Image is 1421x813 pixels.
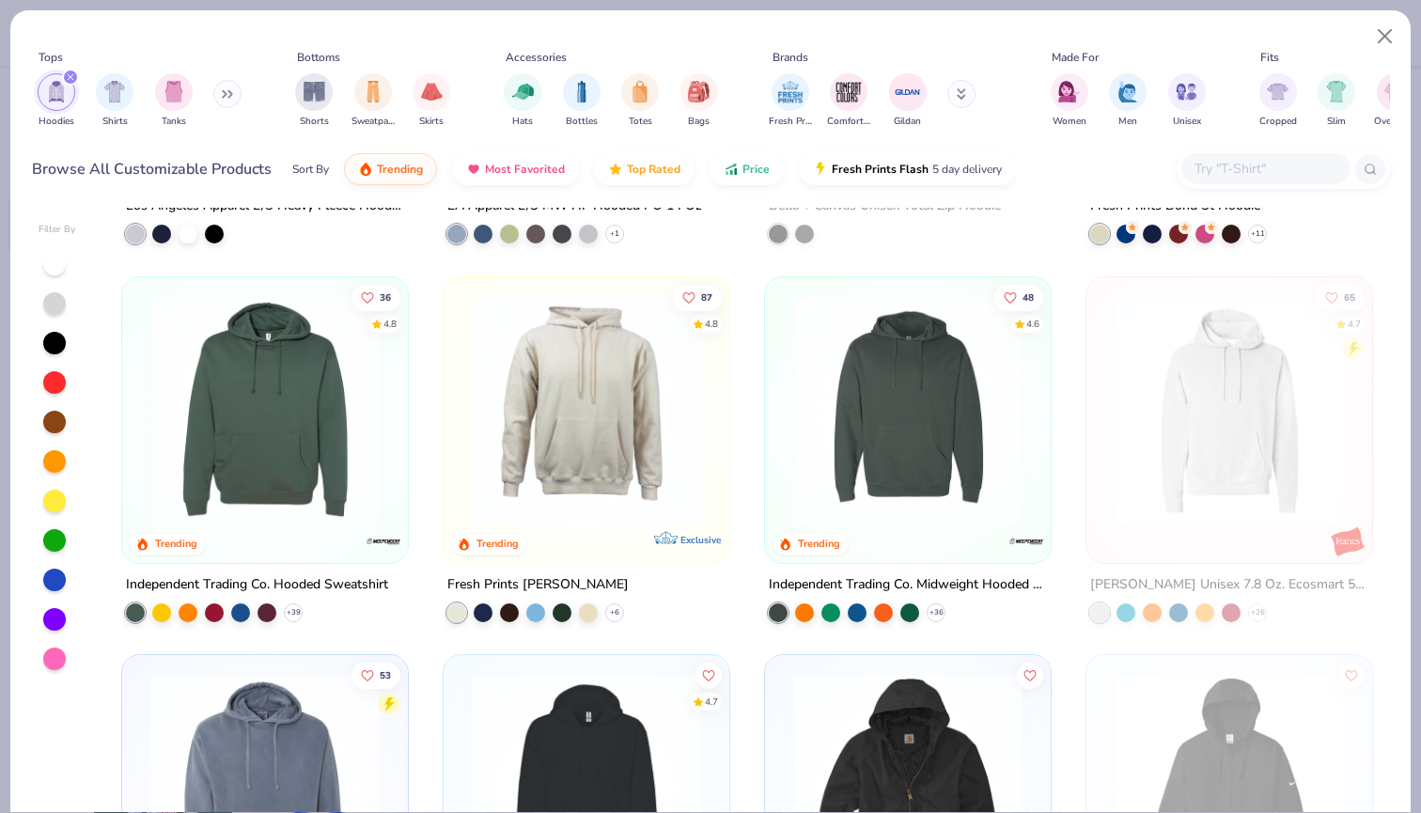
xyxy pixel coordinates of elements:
button: filter button [96,73,133,129]
button: filter button [563,73,601,129]
div: Fresh Prints Bond St Hoodie [1090,194,1260,217]
button: filter button [1259,73,1297,129]
button: Like [1338,663,1365,689]
button: Like [1316,284,1365,310]
div: Independent Trading Co. Midweight Hooded Sweatshirt [769,572,1047,596]
div: Filter By [39,223,76,237]
img: Hoodies Image [46,81,67,102]
div: filter for Bottles [563,73,601,129]
span: Price [742,162,770,177]
button: Like [695,663,722,689]
span: Gildan [894,115,921,129]
img: Oversized Image [1384,81,1406,102]
img: Shirts Image [104,81,126,102]
div: [PERSON_NAME] Unisex 7.8 Oz. Ecosmart 50/50 Pullover Hooded Sweatshirt [1090,572,1368,596]
div: filter for Comfort Colors [827,73,870,129]
img: Fresh Prints Image [776,78,804,106]
div: 4.8 [705,317,718,331]
img: Cropped Image [1267,81,1288,102]
div: filter for Shirts [96,73,133,129]
button: Like [673,284,722,310]
button: filter button [38,73,75,129]
span: 65 [1344,292,1355,302]
span: Shirts [102,115,128,129]
div: filter for Totes [621,73,659,129]
button: filter button [295,73,333,129]
div: Brands [773,49,808,66]
div: filter for Men [1109,73,1147,129]
div: Los Angeles Apparel L/S Heavy Fleece Hoodie Po 14 Oz [126,194,404,217]
span: Sweatpants [351,115,395,129]
span: Women [1053,115,1086,129]
div: Browse All Customizable Products [32,158,272,180]
div: filter for Hoodies [38,73,75,129]
div: Independent Trading Co. Hooded Sweatshirt [126,572,388,596]
button: filter button [1318,73,1355,129]
input: Try "T-Shirt" [1193,158,1337,180]
button: Top Rated [594,153,695,185]
span: + 11 [1250,227,1264,239]
div: LA Apparel L/S MW HF Hooded PO 14 Oz [447,194,702,217]
div: 4.6 [1026,317,1039,331]
button: Most Favorited [452,153,579,185]
div: filter for Women [1051,73,1088,129]
img: TopRated.gif [608,162,623,177]
div: Sort By [292,161,329,178]
div: filter for Slim [1318,73,1355,129]
span: 36 [381,292,392,302]
div: filter for Skirts [413,73,450,129]
img: Skirts Image [421,81,443,102]
div: filter for Cropped [1259,73,1297,129]
span: Hoodies [39,115,74,129]
div: filter for Bags [680,73,718,129]
img: Men Image [1117,81,1138,102]
img: Slim Image [1326,81,1347,102]
div: Bella + Canvas Unisex Total Zip Hoodie [769,194,1001,217]
button: filter button [1374,73,1416,129]
img: Comfort Colors Image [835,78,863,106]
img: Sweatpants Image [363,81,383,102]
img: Shorts Image [304,81,325,102]
img: 4cba63b0-d7b1-4498-a49e-d83b35899c19 [462,295,710,524]
button: filter button [827,73,870,129]
span: + 6 [610,606,619,618]
button: filter button [351,73,395,129]
div: filter for Shorts [295,73,333,129]
span: 87 [701,292,712,302]
img: Tanks Image [164,81,184,102]
img: e6109086-30fa-44e6-86c4-6101aa3cc88f [141,295,389,524]
div: 4.7 [705,696,718,710]
div: Fresh Prints [PERSON_NAME] [447,572,629,596]
button: Close [1367,19,1403,55]
div: filter for Fresh Prints [769,73,812,129]
span: Totes [629,115,652,129]
span: Shorts [300,115,329,129]
span: Tanks [162,115,186,129]
button: Like [1017,663,1043,689]
div: filter for Sweatpants [351,73,395,129]
span: 48 [1023,292,1034,302]
div: filter for Gildan [889,73,927,129]
button: Like [352,663,401,689]
button: filter button [1109,73,1147,129]
button: Like [994,284,1043,310]
div: 4.8 [384,317,398,331]
img: 4056525b-e9ee-4048-b5f4-b096bfc2f1de [710,295,959,524]
div: Made For [1052,49,1099,66]
span: Skirts [419,115,444,129]
button: Trending [344,153,437,185]
div: filter for Unisex [1168,73,1206,129]
span: Fresh Prints Flash [832,162,929,177]
span: + 39 [287,606,301,618]
img: 68593ca7-b9c8-486a-beab-8dcc4f1aaae8 [1031,295,1279,524]
div: filter for Hats [504,73,541,129]
img: Totes Image [630,81,650,102]
span: Men [1118,115,1137,129]
span: Bottles [566,115,598,129]
button: filter button [621,73,659,129]
button: filter button [1168,73,1206,129]
button: Price [710,153,784,185]
button: filter button [769,73,812,129]
img: fe3aba7b-4693-4b3e-ab95-a32d4261720b [1105,295,1353,524]
span: 5 day delivery [932,159,1002,180]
